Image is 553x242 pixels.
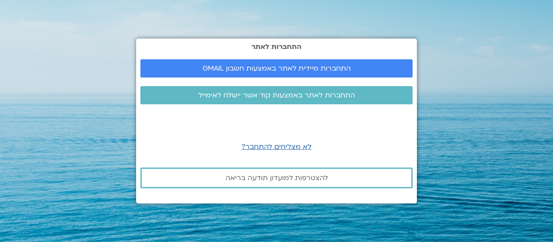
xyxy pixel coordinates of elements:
[140,59,413,77] a: התחברות מיידית לאתר באמצעות חשבון GMAIL
[203,65,351,72] span: התחברות מיידית לאתר באמצעות חשבון GMAIL
[140,86,413,104] a: התחברות לאתר באמצעות קוד אשר יישלח לאימייל
[198,91,355,99] span: התחברות לאתר באמצעות קוד אשר יישלח לאימייל
[226,174,328,182] span: להצטרפות למועדון תודעה בריאה
[140,168,413,188] a: להצטרפות למועדון תודעה בריאה
[242,142,311,152] a: לא מצליחים להתחבר?
[140,43,413,51] h2: התחברות לאתר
